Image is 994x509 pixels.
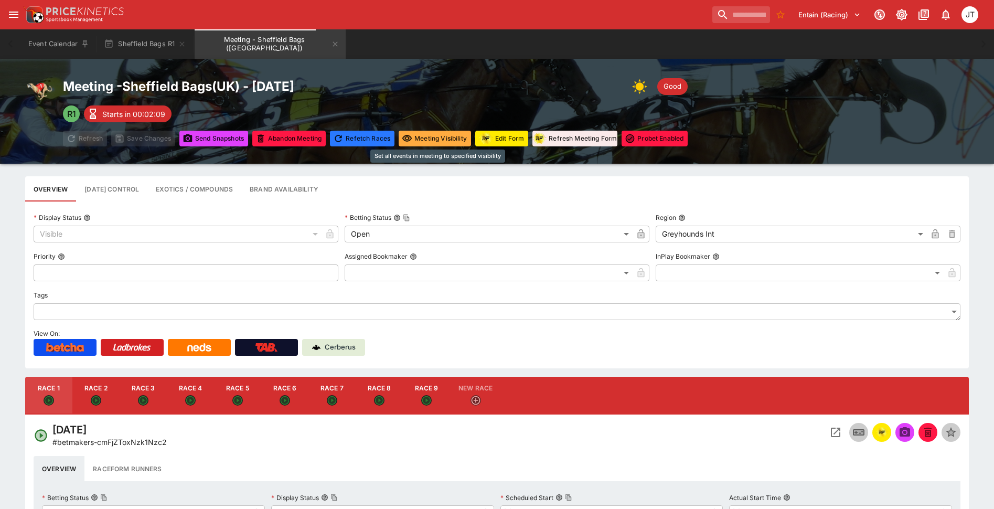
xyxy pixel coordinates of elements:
button: Region [678,214,686,221]
div: racingform [478,131,493,146]
button: Race 8 [356,377,403,415]
button: Open Event [826,423,845,442]
button: Scheduled StartCopy To Clipboard [555,494,563,501]
div: Open [345,226,633,242]
button: Actual Start Time [783,494,790,501]
h4: [DATE] [52,423,167,437]
img: Betcha [46,343,84,352]
img: racingform.png [478,132,493,145]
img: racingform.png [875,427,888,438]
button: Mark all events in meeting as closed and abandoned. [252,131,326,146]
button: Copy To Clipboard [330,494,338,501]
svg: Open [280,395,290,406]
p: Betting Status [345,213,391,222]
img: greyhound_racing.png [25,76,55,105]
span: Mark an event as closed and abandoned. [918,427,937,437]
div: basic tabs example [34,456,960,481]
svg: Open [44,395,54,406]
button: Race 2 [72,377,120,415]
img: TabNZ [255,343,277,352]
button: Assigned Bookmaker [410,253,417,260]
div: Track Condition: Good [657,78,688,95]
button: Race 3 [120,377,167,415]
button: racingform [872,423,891,442]
h2: Meeting - Sheffield Bags ( UK ) - [DATE] [63,78,294,94]
button: View and edit meeting dividends and compounds. [147,176,241,202]
div: Visible [34,226,322,242]
p: Actual Start Time [729,493,781,502]
button: Set Featured Event [942,423,960,442]
button: Race 4 [167,377,214,415]
button: Toggle ProBet for every event in this meeting [622,131,688,146]
svg: Open [374,395,384,406]
button: Send Snapshots [179,131,248,146]
span: Send Snapshot [895,423,914,442]
div: racingform [532,131,547,146]
img: Neds [187,343,211,352]
svg: Open [91,395,101,406]
img: Cerberus [312,343,320,352]
button: InPlay Bookmaker [712,253,720,260]
p: Tags [34,291,48,300]
button: Event Calendar [22,29,95,59]
button: Refetching all race data will discard any changes you have made and reload the latest race data f... [330,131,394,146]
button: Notifications [936,5,955,24]
button: Configure brand availability for the meeting [241,176,327,202]
p: Assigned Bookmaker [345,252,408,261]
p: InPlay Bookmaker [656,252,710,261]
button: Display StatusCopy To Clipboard [321,494,328,501]
img: Sportsbook Management [46,17,103,22]
button: Raceform Runners [84,456,170,481]
button: Priority [58,253,65,260]
div: Greyhounds Int [656,226,927,242]
input: search [712,6,770,23]
img: PriceKinetics Logo [23,4,44,25]
button: Documentation [914,5,933,24]
button: Josh Tanner [958,3,981,26]
button: Meeting - Sheffield Bags (UK) [195,29,346,59]
span: Good [657,81,688,92]
button: Race 6 [261,377,308,415]
svg: Open [421,395,432,406]
img: sun.png [632,76,653,97]
svg: Open [185,395,196,406]
div: Josh Tanner [961,6,978,23]
p: Display Status [271,493,319,502]
svg: Open [327,395,337,406]
p: Starts in 00:02:09 [102,109,165,120]
span: View On: [34,330,60,337]
button: Copy To Clipboard [565,494,572,501]
p: Display Status [34,213,81,222]
button: Set all events in meeting to specified visibility [399,131,471,146]
button: Sheffield Bags R1 [98,29,193,59]
button: Refresh Meeting Form [532,131,617,146]
button: Copy To Clipboard [403,214,410,221]
p: Priority [34,252,56,261]
button: Betting StatusCopy To Clipboard [91,494,98,501]
div: Set all events in meeting to specified visibility [370,150,505,163]
button: Select Tenant [792,6,867,23]
button: No Bookmarks [772,6,789,23]
button: Race 5 [214,377,261,415]
p: Cerberus [325,342,356,353]
button: Connected to PK [870,5,889,24]
button: Race 9 [403,377,450,415]
button: Race 1 [25,377,72,415]
p: Copy To Clipboard [52,437,167,448]
button: Betting StatusCopy To Clipboard [393,214,401,221]
button: Race 7 [308,377,356,415]
img: Ladbrokes [113,343,151,352]
svg: Open [232,395,243,406]
p: Region [656,213,676,222]
button: Copy To Clipboard [100,494,108,501]
button: Toggle light/dark mode [892,5,911,24]
img: PriceKinetics [46,7,124,15]
svg: Open [138,395,148,406]
a: Cerberus [302,339,365,356]
button: Overview [34,456,84,481]
div: Weather: null [632,76,653,97]
button: Update RacingForm for all races in this meeting [475,131,528,146]
div: racingform [875,426,888,439]
button: Inplay [849,423,868,442]
button: Base meeting details [25,176,76,202]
